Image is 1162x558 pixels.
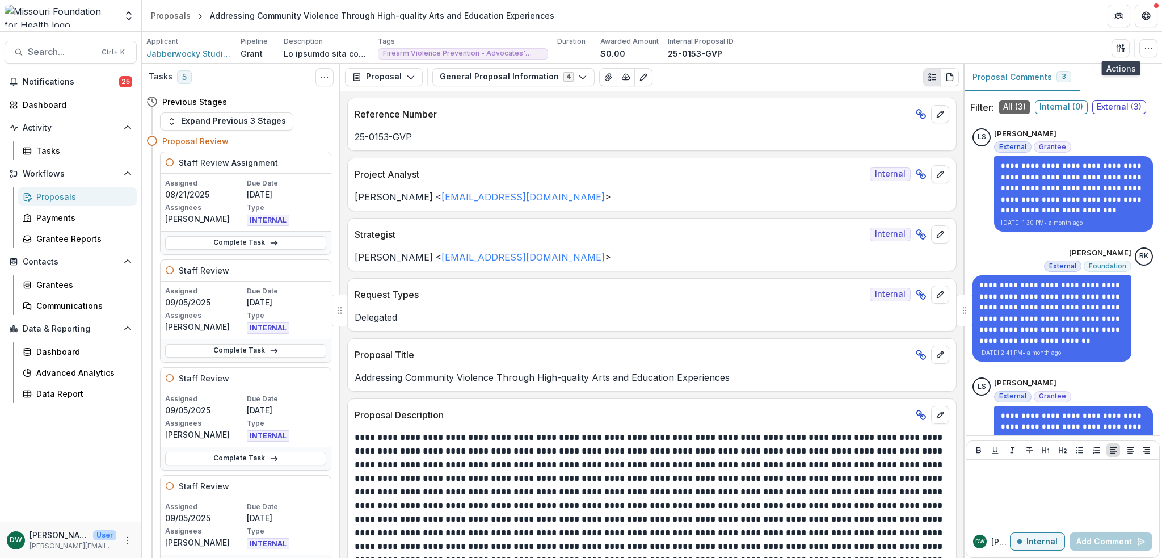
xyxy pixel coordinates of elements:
[668,48,722,60] p: 25-0153-GVP
[247,286,326,296] p: Due Date
[1108,5,1130,27] button: Partners
[441,191,605,203] a: [EMAIL_ADDRESS][DOMAIN_NAME]
[5,119,137,137] button: Open Activity
[999,392,1026,400] span: External
[315,68,334,86] button: Toggle View Cancelled Tasks
[634,68,652,86] button: Edit as form
[1106,443,1120,457] button: Align Left
[121,534,134,547] button: More
[23,77,119,87] span: Notifications
[146,48,231,60] a: Jabberwocky Studios
[991,536,1010,548] p: [PERSON_NAME]
[1069,247,1131,259] p: [PERSON_NAME]
[963,64,1080,91] button: Proposal Comments
[165,429,245,440] p: [PERSON_NAME]
[146,7,195,24] a: Proposals
[30,541,116,551] p: [PERSON_NAME][EMAIL_ADDRESS][DOMAIN_NAME]
[93,530,116,540] p: User
[978,383,986,391] div: Linda Schust
[23,169,119,179] span: Workflows
[18,229,137,248] a: Grantee Reports
[247,311,326,321] p: Type
[210,10,554,22] div: Addressing Community Violence Through High-quality Arts and Education Experiences
[165,236,326,250] a: Complete Task
[165,404,245,416] p: 09/05/2025
[557,36,586,47] p: Duration
[119,76,132,87] span: 25
[121,5,137,27] button: Open entity switcher
[1062,73,1066,81] span: 3
[941,68,959,86] button: PDF view
[162,135,229,147] h4: Proposal Review
[355,311,949,324] p: Delegated
[1089,443,1103,457] button: Ordered List
[1005,443,1019,457] button: Italicize
[10,536,22,544] div: Daniel Waxler
[355,250,949,264] p: [PERSON_NAME] < >
[160,112,293,131] button: Expand Previous 3 Stages
[247,296,326,308] p: [DATE]
[5,41,137,64] button: Search...
[18,187,137,206] a: Proposals
[599,68,617,86] button: View Attached Files
[355,107,911,121] p: Reference Number
[923,68,941,86] button: Plaintext view
[247,526,326,536] p: Type
[1001,219,1146,227] p: [DATE] 1:30 PM • a month ago
[931,105,949,123] button: edit
[5,95,137,114] a: Dashboard
[165,203,245,213] p: Assignees
[99,46,127,58] div: Ctrl + K
[165,502,245,512] p: Assigned
[18,363,137,382] a: Advanced Analytics
[355,371,949,384] p: Addressing Community Violence Through High-quality Arts and Education Experiences
[1123,443,1137,457] button: Align Center
[355,408,911,422] p: Proposal Description
[247,418,326,429] p: Type
[146,36,178,47] p: Applicant
[241,48,263,60] p: Grant
[1070,532,1152,551] button: Add Comment
[165,321,245,333] p: [PERSON_NAME]
[247,538,289,549] span: INTERNAL
[36,191,128,203] div: Proposals
[931,165,949,183] button: edit
[30,529,89,541] p: [PERSON_NAME]
[432,68,595,86] button: General Proposal Information4
[5,253,137,271] button: Open Contacts
[36,145,128,157] div: Tasks
[355,130,949,144] p: 25-0153-GVP
[36,233,128,245] div: Grantee Reports
[931,286,949,304] button: edit
[931,346,949,364] button: edit
[870,228,911,241] span: Internal
[247,512,326,524] p: [DATE]
[1010,532,1065,551] button: Internal
[600,48,625,60] p: $0.00
[668,36,734,47] p: Internal Proposal ID
[165,526,245,536] p: Assignees
[975,539,985,544] div: Daniel Waxler
[28,47,95,57] span: Search...
[23,257,119,267] span: Contacts
[5,165,137,183] button: Open Workflows
[1035,100,1088,114] span: Internal ( 0 )
[970,100,994,114] p: Filter:
[378,36,395,47] p: Tags
[870,288,911,301] span: Internal
[600,36,659,47] p: Awarded Amount
[36,279,128,291] div: Grantees
[36,388,128,400] div: Data Report
[1022,443,1036,457] button: Strike
[1140,443,1153,457] button: Align Right
[994,128,1056,140] p: [PERSON_NAME]
[1139,253,1148,260] div: Renee Klann
[247,215,289,226] span: INTERNAL
[18,275,137,294] a: Grantees
[441,251,605,263] a: [EMAIL_ADDRESS][DOMAIN_NAME]
[355,190,949,204] p: [PERSON_NAME] < >
[179,372,229,384] h5: Staff Review
[18,141,137,160] a: Tasks
[284,48,369,60] p: Lo ipsumdo sita consec adipisci, elitsed doeiusmod, temporinci utlaboreetd, magn-aliquaenim, admi...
